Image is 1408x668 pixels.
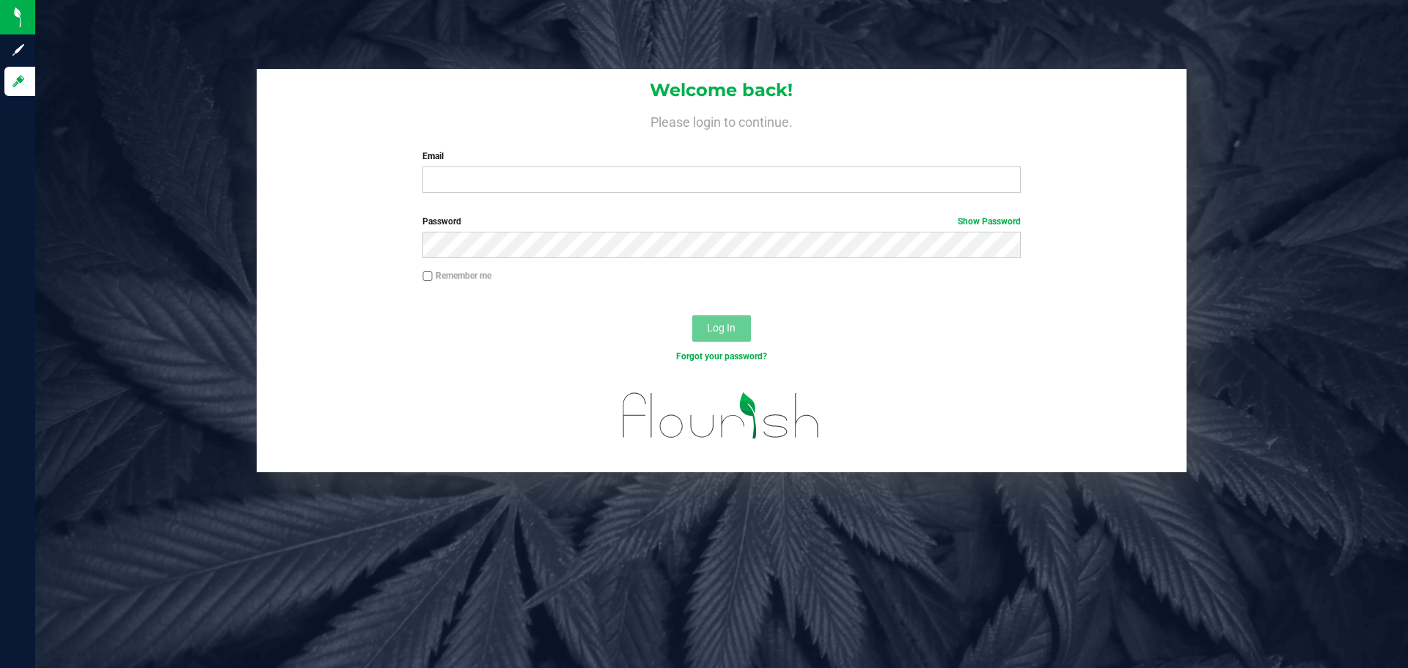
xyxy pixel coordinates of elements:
[422,271,433,282] input: Remember me
[257,111,1187,129] h4: Please login to continue.
[958,216,1021,227] a: Show Password
[422,216,461,227] span: Password
[605,378,837,453] img: flourish_logo.svg
[692,315,751,342] button: Log In
[257,81,1187,100] h1: Welcome back!
[676,351,767,361] a: Forgot your password?
[11,43,26,57] inline-svg: Sign up
[11,74,26,89] inline-svg: Log in
[422,269,491,282] label: Remember me
[707,322,736,334] span: Log In
[422,150,1020,163] label: Email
